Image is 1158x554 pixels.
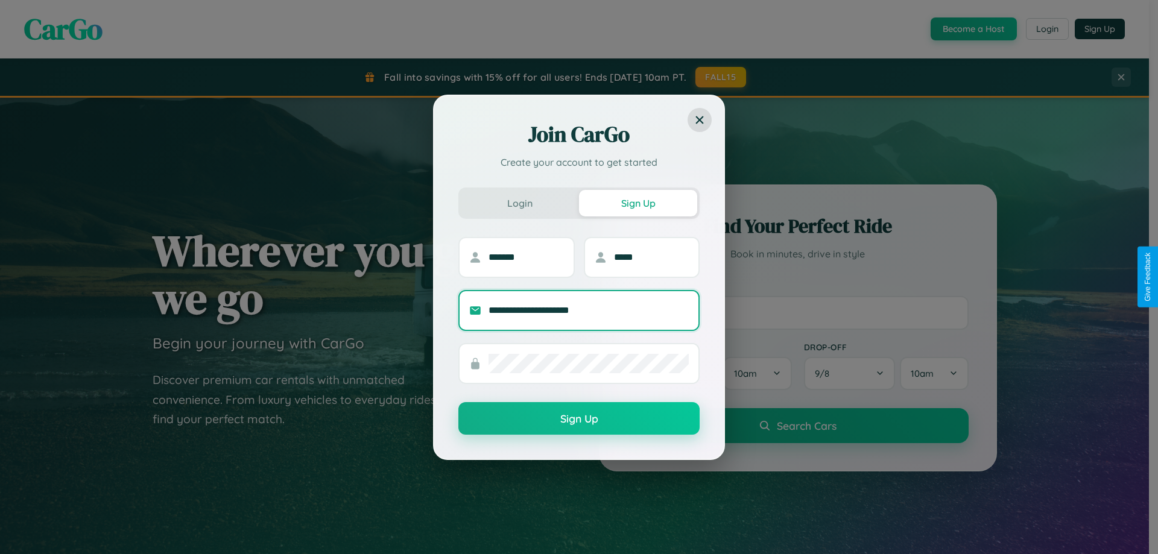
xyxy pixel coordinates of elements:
button: Login [461,190,579,216]
button: Sign Up [579,190,697,216]
div: Give Feedback [1144,253,1152,301]
button: Sign Up [458,402,700,435]
h2: Join CarGo [458,120,700,149]
p: Create your account to get started [458,155,700,169]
